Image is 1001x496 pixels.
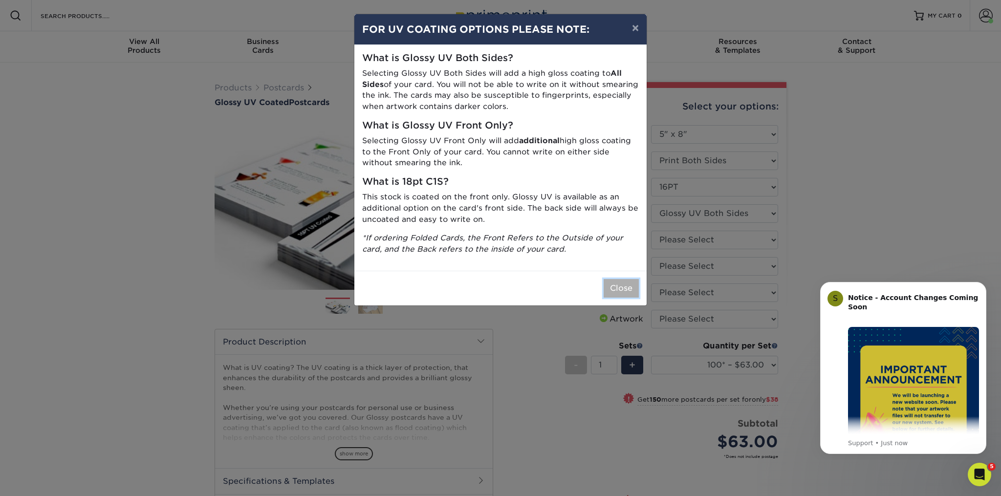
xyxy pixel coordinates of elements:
button: Close [604,279,639,298]
button: × [624,14,647,42]
h5: What is Glossy UV Both Sides? [362,53,639,64]
i: *If ordering Folded Cards, the Front Refers to the Outside of your card, and the Back refers to t... [362,233,623,254]
h5: What is 18pt C1S? [362,176,639,188]
strong: All Sides [362,68,622,89]
strong: additional [519,136,560,145]
p: Selecting Glossy UV Both Sides will add a high gloss coating to of your card. You will not be abl... [362,68,639,112]
p: Selecting Glossy UV Front Only will add high gloss coating to the Front Only of your card. You ca... [362,135,639,169]
iframe: Intercom notifications message [805,273,1001,460]
h5: What is Glossy UV Front Only? [362,120,639,131]
iframe: Intercom live chat [968,463,991,486]
p: This stock is coated on the front only. Glossy UV is available as an additional option on the car... [362,192,639,225]
span: 5 [988,463,996,471]
h4: FOR UV COATING OPTIONS PLEASE NOTE: [362,22,639,37]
